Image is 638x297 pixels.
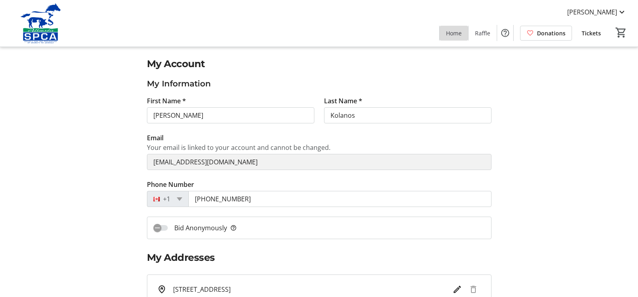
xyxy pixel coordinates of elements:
label: Last Name * [324,96,362,106]
span: [STREET_ADDRESS] [173,285,231,294]
span: Donations [537,29,566,37]
span: Raffle [475,29,490,37]
a: Raffle [469,26,497,41]
input: (506) 234-5678 [188,191,491,207]
a: Home [440,26,468,41]
mat-icon: help_outline [230,223,237,233]
label: Email [147,133,163,143]
a: Tickets [575,26,607,41]
button: Help [497,25,513,41]
label: First Name * [147,96,186,106]
span: Tickets [582,29,601,37]
h3: My Information [147,78,491,90]
h2: My Account [147,57,491,71]
a: Donations [520,26,572,41]
div: Your email is linked to your account and cannot be changed. [147,143,491,152]
button: [PERSON_NAME] [561,6,633,18]
span: [PERSON_NAME] [567,7,617,17]
img: Alberta SPCA's Logo [5,3,76,43]
span: Bid Anonymously [174,223,237,233]
button: Cart [614,25,628,40]
label: Phone Number [147,180,194,189]
span: Home [446,29,462,37]
h2: My Addresses [147,250,491,265]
